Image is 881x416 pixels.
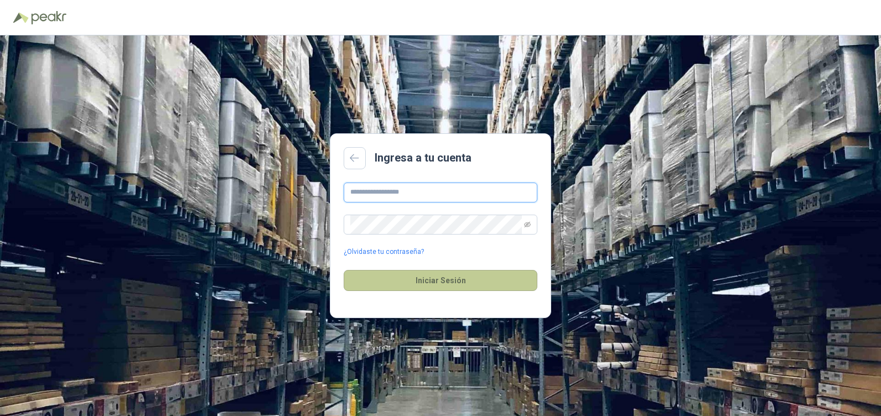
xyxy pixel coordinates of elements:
h2: Ingresa a tu cuenta [375,149,471,167]
button: Iniciar Sesión [344,270,537,291]
a: ¿Olvidaste tu contraseña? [344,247,424,257]
img: Peakr [31,11,66,24]
span: eye-invisible [524,221,531,228]
img: Logo [13,12,29,23]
